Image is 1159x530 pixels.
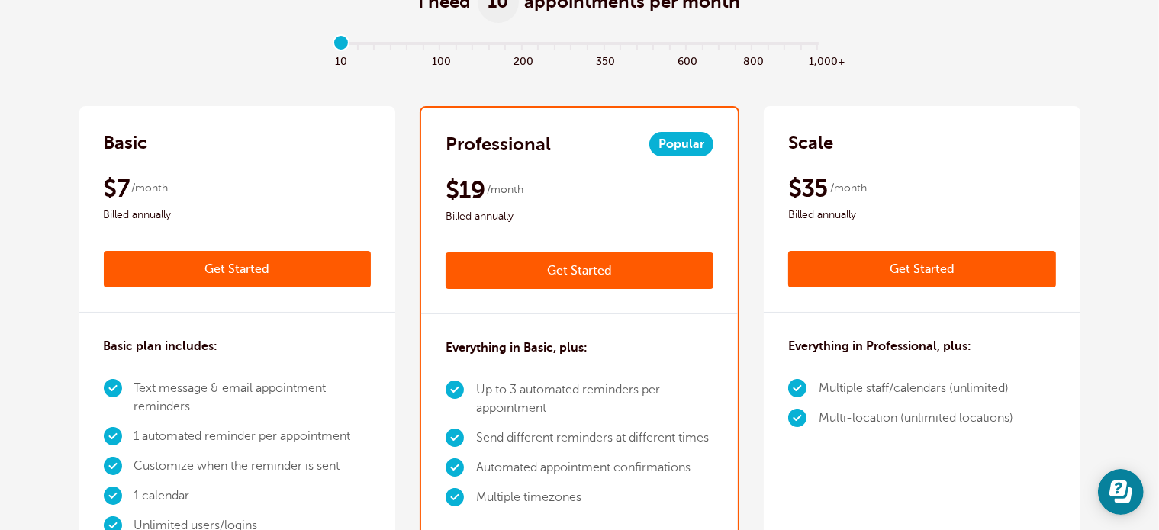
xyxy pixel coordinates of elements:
span: Billed annually [788,206,1056,224]
li: Automated appointment confirmations [476,453,713,483]
span: /month [131,179,168,198]
h2: Basic [104,130,148,155]
iframe: Resource center [1098,469,1144,515]
a: Get Started [446,252,713,289]
span: 200 [514,51,530,69]
li: 1 calendar [134,481,372,511]
li: Up to 3 automated reminders per appointment [476,375,713,423]
h2: Scale [788,130,833,155]
span: 350 [596,51,613,69]
span: 100 [432,51,449,69]
span: 1,000+ [809,51,826,69]
span: Billed annually [446,207,713,226]
span: Popular [649,132,713,156]
a: Get Started [788,251,1056,287]
li: Multiple staff/calendars (unlimited) [819,374,1013,403]
li: Customize when the reminder is sent [134,451,372,481]
span: Billed annually [104,206,372,224]
span: /month [487,181,523,199]
span: /month [830,179,867,198]
h3: Everything in Basic, plus: [446,339,588,357]
span: $35 [788,173,828,204]
h3: Basic plan includes: [104,337,218,355]
span: 10 [333,51,350,69]
span: $19 [446,175,485,205]
span: 600 [678,51,694,69]
li: Multi-location (unlimited locations) [819,403,1013,433]
li: 1 automated reminder per appointment [134,422,372,451]
h2: Professional [446,132,551,156]
span: $7 [104,173,130,204]
li: Text message & email appointment reminders [134,374,372,422]
li: Multiple timezones [476,483,713,512]
h3: Everything in Professional, plus: [788,337,971,355]
span: 800 [743,51,760,69]
a: Get Started [104,251,372,287]
li: Send different reminders at different times [476,423,713,453]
